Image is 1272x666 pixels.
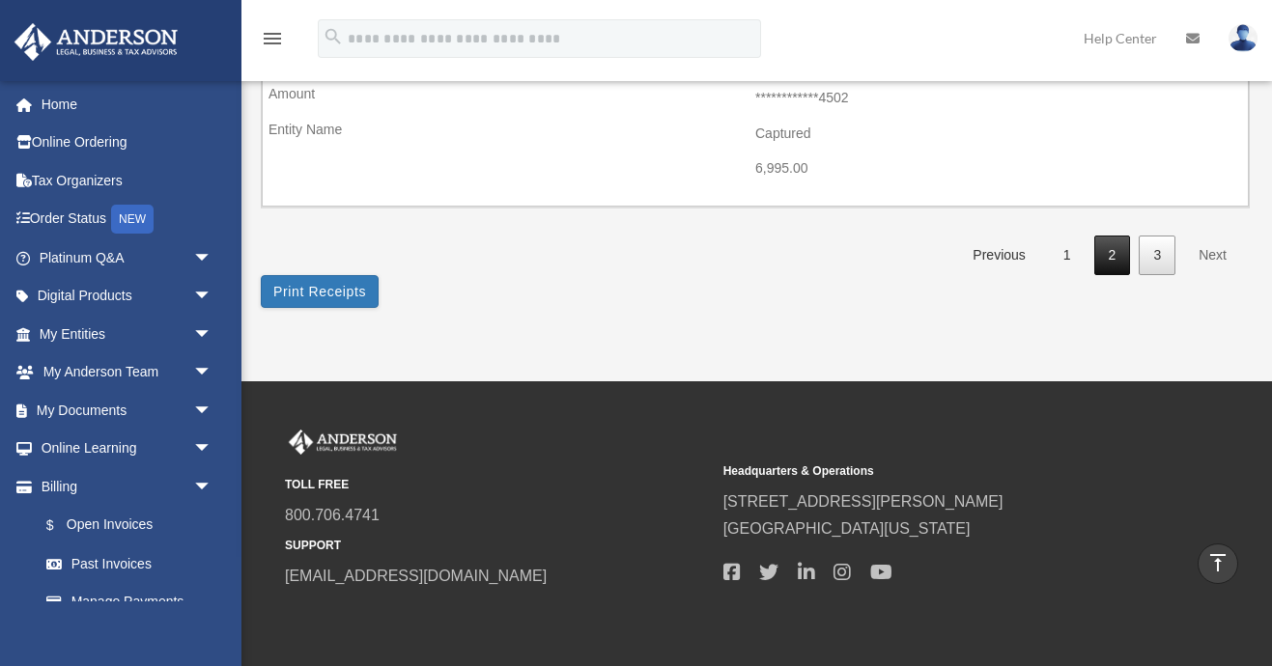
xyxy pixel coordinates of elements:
[14,124,241,162] a: Online Ordering
[14,161,241,200] a: Tax Organizers
[193,353,232,393] span: arrow_drop_down
[14,277,241,316] a: Digital Productsarrow_drop_down
[14,430,241,468] a: Online Learningarrow_drop_down
[193,467,232,507] span: arrow_drop_down
[285,430,401,455] img: Anderson Advisors Platinum Portal
[261,27,284,50] i: menu
[1094,236,1131,275] a: 2
[261,275,379,308] button: Print Receipts
[14,315,241,353] a: My Entitiesarrow_drop_down
[1206,551,1230,574] i: vertical_align_top
[14,200,241,239] a: Order StatusNEW
[1139,236,1175,275] a: 3
[14,238,241,277] a: Platinum Q&Aarrow_drop_down
[193,391,232,430] span: arrow_drop_down
[723,493,1003,510] a: [STREET_ADDRESS][PERSON_NAME]
[111,205,154,234] div: NEW
[263,116,1248,153] td: Captured
[1229,24,1258,52] img: User Pic
[14,467,241,506] a: Billingarrow_drop_down
[285,475,710,495] small: TOLL FREE
[193,315,232,354] span: arrow_drop_down
[285,568,547,584] a: [EMAIL_ADDRESS][DOMAIN_NAME]
[1184,236,1241,275] a: Next
[9,23,184,61] img: Anderson Advisors Platinum Portal
[323,26,344,47] i: search
[193,238,232,278] span: arrow_drop_down
[723,461,1148,482] small: Headquarters & Operations
[958,236,1039,275] a: Previous
[27,583,241,622] a: Manage Payments
[285,536,710,556] small: SUPPORT
[285,507,380,523] a: 800.706.4741
[193,430,232,469] span: arrow_drop_down
[193,277,232,317] span: arrow_drop_down
[14,85,241,124] a: Home
[14,391,241,430] a: My Documentsarrow_drop_down
[27,544,232,583] a: Past Invoices
[14,353,241,392] a: My Anderson Teamarrow_drop_down
[57,513,67,538] span: $
[261,34,284,50] a: menu
[1198,543,1238,584] a: vertical_align_top
[723,520,971,537] a: [GEOGRAPHIC_DATA][US_STATE]
[1049,236,1086,275] a: 1
[27,506,241,545] a: $Open Invoices
[263,151,1248,187] td: 6,995.00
